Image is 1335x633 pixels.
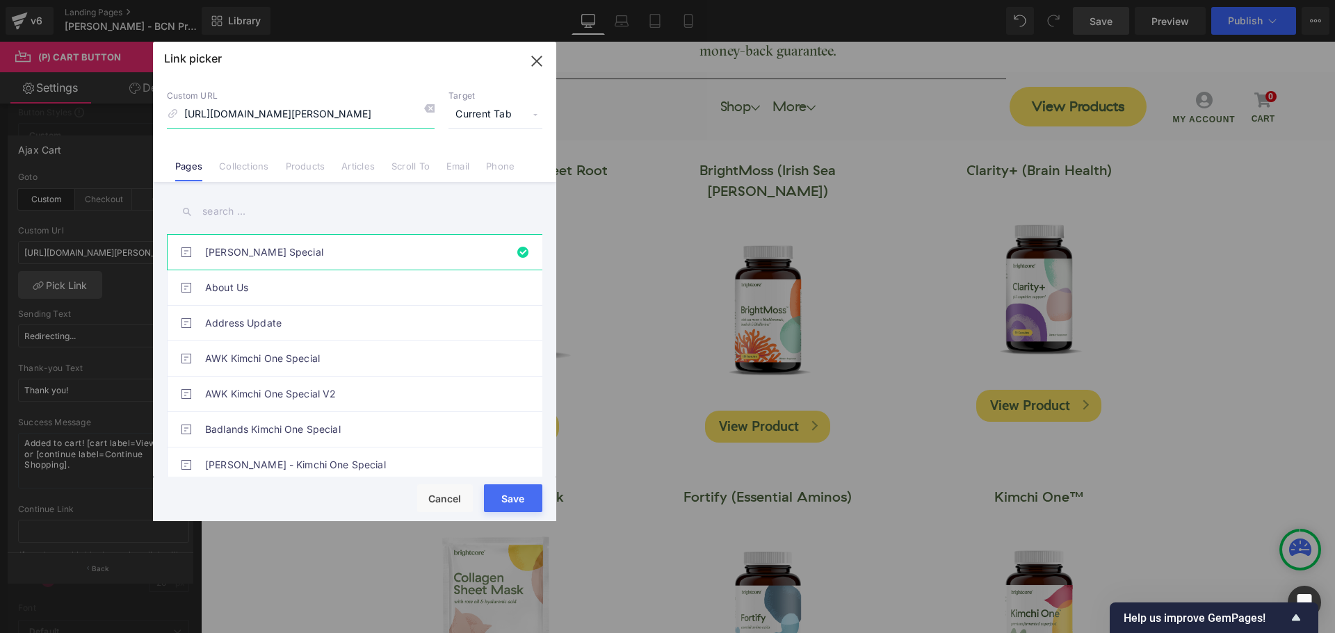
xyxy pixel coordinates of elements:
a: Collections [219,161,268,181]
a: AWK Kimchi One Special [205,341,511,376]
a: Phone [486,161,515,181]
p: Target [448,90,542,101]
a: Products [286,161,325,181]
button: Save [484,484,542,512]
a: Email [446,161,469,181]
input: https://gempages.net [167,101,435,128]
input: search ... [167,196,542,227]
span: Current Tab [448,101,542,128]
a: About Us [205,270,511,305]
button: Show survey - Help us improve GemPages! [1124,609,1304,626]
a: Pages [175,161,202,181]
span: Help us improve GemPages! [1124,611,1288,625]
a: Scroll To [391,161,430,181]
a: [PERSON_NAME] Special [205,235,511,270]
a: Badlands Kimchi One Special [205,412,511,447]
p: Link picker [164,51,222,65]
p: Custom URL [167,90,435,101]
a: Articles [341,161,375,181]
div: Open Intercom Messenger [1288,586,1321,619]
a: Address Update [205,306,511,340]
a: [PERSON_NAME] - Kimchi One Special [205,447,511,482]
button: Cancel [417,484,473,512]
a: AWK Kimchi One Special V2 [205,377,511,411]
